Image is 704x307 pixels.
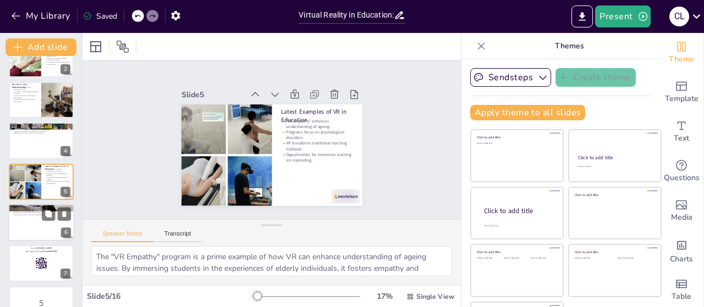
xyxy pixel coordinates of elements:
button: Speaker Notes [91,230,153,242]
div: Click to add text [577,165,651,168]
div: Change the overall theme [659,33,703,72]
span: Position [116,40,129,53]
p: The applications of VR in education are expanding. [45,61,70,65]
p: "VR Empathy" enhances understanding of ageing. [45,168,70,172]
p: VR promotes active participation in learning. [12,208,71,210]
strong: [DOMAIN_NAME] [36,247,52,250]
div: Add charts and graphs [659,231,703,270]
span: Single View [416,292,454,301]
p: It helps develop empathy towards the elderly. [12,129,70,131]
p: Collaborative projects enhance teamwork skills. [12,212,71,214]
p: Hands-on approaches deepen understanding. [12,210,71,212]
span: Questions [664,172,700,184]
div: Click to add text [477,257,502,260]
p: Latest Examples of VR in Education [260,66,328,122]
div: Click to add text [477,142,555,145]
button: C L [669,5,689,27]
p: VR transforms traditional teaching methods. [45,176,70,180]
input: Insert title [299,7,393,23]
span: Charts [670,253,693,265]
div: 7 [9,245,74,281]
p: Opportunities for immersive learning are expanding. [45,181,70,185]
p: Benefits of VR in Biopsychology [12,83,38,89]
textarea: The "VR Empathy" program is a prime example of how VR can enhance understanding of ageing issues.... [91,246,452,276]
div: 4 [9,122,74,159]
span: Table [672,291,691,303]
div: Click to add text [531,257,555,260]
p: Programs focus on psychological disorders. [273,83,338,135]
div: Click to add title [477,250,555,254]
p: Critical thinking and discussion are encouraged. [12,99,38,103]
button: Add slide [5,38,76,56]
button: Transcript [153,230,202,242]
p: Applications of VR in Ageing Studies [12,124,70,127]
div: Layout [87,38,105,55]
p: VR transforms traditional teaching methods. [279,93,344,144]
button: My Library [8,7,75,25]
div: Add ready made slides [659,72,703,112]
div: 5 [61,187,70,197]
div: Click to add text [504,257,529,260]
div: Slide 5 / 16 [87,291,255,302]
p: Students can visualize complex concepts effectively. [45,57,70,60]
div: 17 % [371,291,398,302]
div: 3 [9,82,74,118]
div: Click to add title [484,206,554,216]
div: Click to add text [575,257,609,260]
p: Go to [12,247,70,250]
div: Add text boxes [659,112,703,152]
div: Slide 5 [169,115,225,160]
div: 2 [61,64,70,74]
div: Click to add title [575,192,653,197]
div: Click to add title [575,250,653,254]
div: 7 [61,269,70,278]
p: VR simulates the ageing process effectively. [12,126,70,129]
button: Export to PowerPoint [571,5,593,27]
div: Click to add body [484,225,553,227]
p: Interactive Learning with VR [12,205,71,209]
p: VR enhances empathy and perspective-taking. [12,87,38,91]
button: Present [595,5,650,27]
div: 4 [61,146,70,156]
p: Applications of VR are diverse in ageing studies. [12,132,70,135]
p: Programs focus on psychological disorders. [45,172,70,176]
button: Duplicate Slide [42,207,55,220]
p: and login with code [12,250,70,253]
div: 6 [8,204,74,241]
div: Click to add text [618,257,652,260]
span: Theme [669,53,694,65]
p: It simulates real-life biopsychological scenarios. [12,91,38,94]
div: Saved [83,11,117,21]
p: Students appreciate the complexities of elderly care. [12,130,70,132]
button: Apply theme to all slides [470,105,585,120]
button: Create theme [555,68,636,87]
button: Delete Slide [58,207,71,220]
p: Latest Examples of VR in Education [45,165,70,171]
div: Get real-time input from your audience [659,152,703,191]
span: Template [665,93,698,105]
p: Learning becomes more engaging and effective. [12,94,38,98]
div: 2 [9,41,74,77]
div: 3 [61,105,70,115]
span: Text [674,132,689,144]
p: Opportunities for immersive learning are expanding. [286,102,351,153]
div: Add images, graphics, shapes or video [659,191,703,231]
div: Click to add title [477,135,555,139]
div: C L [669,7,689,26]
p: "VR Empathy" enhances understanding of ageing. [266,75,331,126]
button: Sendsteps [470,68,551,87]
div: 6 [61,227,71,237]
span: Media [671,211,692,224]
div: 5 [9,164,74,200]
div: Click to add title [578,154,651,161]
p: Sense of community is fostered in [GEOGRAPHIC_DATA]. [12,214,71,216]
p: Themes [490,33,648,59]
